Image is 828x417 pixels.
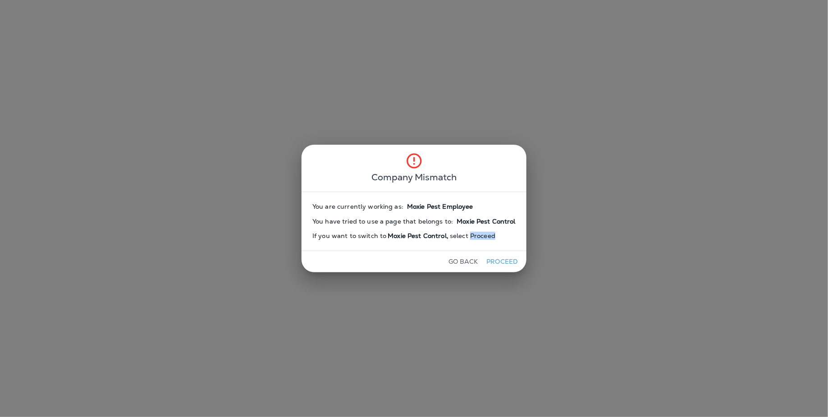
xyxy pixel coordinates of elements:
button: Go Back [445,255,482,269]
span: Moxie Pest Control [457,218,516,225]
span: If you want to switch to [312,232,386,240]
span: You are currently working as: [312,203,403,211]
button: Proceed [485,255,519,269]
span: You have tried to use a page that belongs to: [312,218,453,225]
span: Moxie Pest Employee [407,203,473,211]
span: Moxie Pest Control , [386,232,450,240]
span: select Proceed [450,232,495,240]
span: Company Mismatch [371,170,457,184]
